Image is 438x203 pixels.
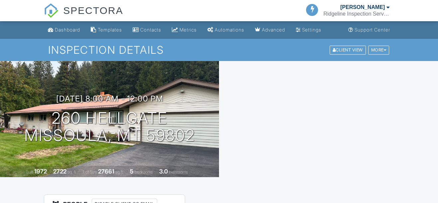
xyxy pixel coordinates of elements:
[346,24,393,36] a: Support Center
[262,27,285,33] div: Advanced
[329,47,368,52] a: Client View
[302,27,321,33] div: Settings
[98,168,114,175] div: 27661
[48,44,390,56] h1: Inspection Details
[140,27,161,33] div: Contacts
[44,3,58,18] img: The Best Home Inspection Software - Spectora
[44,10,123,22] a: SPECTORA
[53,168,66,175] div: 2722
[24,109,195,145] h1: 260 Hellgate Missoula, MT 59802
[215,27,244,33] div: Automations
[368,45,389,54] div: More
[135,169,153,174] span: bedrooms
[293,24,324,36] a: Settings
[98,27,122,33] div: Templates
[252,24,288,36] a: Advanced
[88,24,125,36] a: Templates
[67,169,77,174] span: sq. ft.
[83,169,97,174] span: Lot Size
[115,169,124,174] span: sq.ft.
[169,24,199,36] a: Metrics
[323,11,390,17] div: Ridgeline Inspection Services
[340,4,385,11] div: [PERSON_NAME]
[130,24,164,36] a: Contacts
[355,27,390,33] div: Support Center
[34,168,47,175] div: 1972
[26,169,33,174] span: Built
[130,168,134,175] div: 5
[45,24,83,36] a: Dashboard
[330,45,366,54] div: Client View
[159,168,168,175] div: 3.0
[63,3,123,17] span: SPECTORA
[205,24,247,36] a: Automations (Basic)
[56,94,163,103] h3: [DATE] 8:00 am - 12:00 pm
[169,169,188,174] span: bathrooms
[55,27,80,33] div: Dashboard
[179,27,197,33] div: Metrics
